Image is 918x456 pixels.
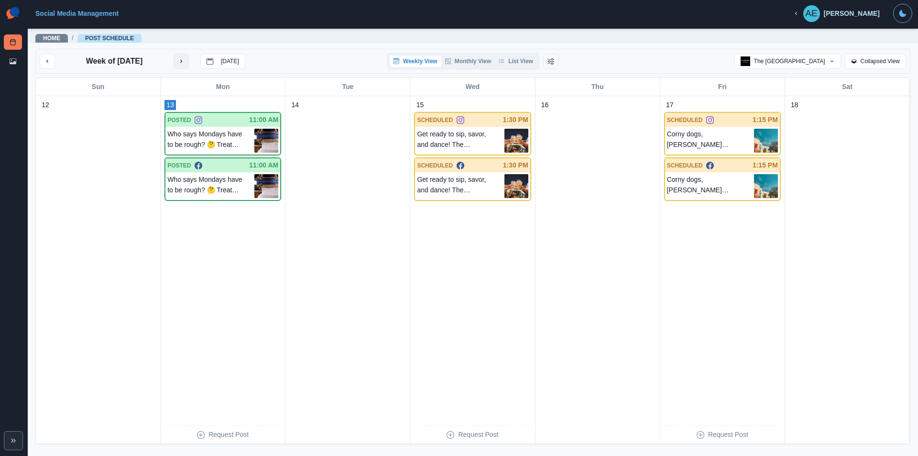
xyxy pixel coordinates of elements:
[495,56,537,67] button: List View
[174,54,189,69] button: next month
[285,78,410,96] div: Tue
[36,78,161,96] div: Sun
[208,430,249,440] p: Request Post
[660,78,785,96] div: Fri
[535,78,660,96] div: Thu
[417,174,504,198] p: Get ready to sip, savor, and dance! The Downtown Dallas Beer Festival is back on [DATE] at the @A...
[221,58,239,65] p: [DATE]
[791,100,798,110] p: 18
[708,430,748,440] p: Request Post
[291,100,299,110] p: 14
[43,35,60,42] a: Home
[543,54,558,69] button: Change View Order
[416,100,424,110] p: 15
[667,161,703,170] p: SCHEDULED
[785,4,887,23] button: [PERSON_NAME]
[417,161,453,170] p: SCHEDULED
[167,161,191,170] p: POSTED
[753,160,778,170] p: 1:15 PM
[249,115,278,125] p: 11:00 AM
[254,174,278,198] img: aai2xntdufos4rqzewxv
[441,56,495,67] button: Monthly View
[753,115,778,125] p: 1:15 PM
[40,54,55,69] button: previous month
[86,56,143,67] p: Week of [DATE]
[4,54,22,69] a: Media Library
[42,100,49,110] p: 12
[85,35,134,42] a: Post Schedule
[504,174,528,198] img: gtwrriqwjqxqaf1xotlr
[4,34,22,50] a: Post Schedule
[503,115,528,125] p: 1:30 PM
[167,129,254,153] p: Who says Mondays have to be rough? 🤔 Treat yourself to the comfort you deserve and recharge at Th...
[666,100,674,110] p: 17
[805,2,818,25] div: Anastasia Elie
[200,54,245,69] button: go to today
[754,129,778,153] img: s5tvjpeug5c1tiq5ieib
[417,116,453,124] p: SCHEDULED
[249,160,278,170] p: 11:00 AM
[35,33,142,43] nav: breadcrumb
[824,10,880,18] div: [PERSON_NAME]
[503,160,528,170] p: 1:30 PM
[667,129,754,153] p: Corny dogs, [PERSON_NAME] wheels, and all the [US_STATE]-sized fun you can handle. 🌭 The @statefa...
[741,56,750,66] img: 78041208476
[734,54,841,69] button: The [GEOGRAPHIC_DATA]
[667,174,754,198] p: Corny dogs, [PERSON_NAME] wheels, and all the [US_STATE]-sized fun you can handle. 🌭 The @statefa...
[254,129,278,153] img: aai2xntdufos4rqzewxv
[72,33,74,43] span: /
[161,78,285,96] div: Mon
[35,10,119,17] a: Social Media Management
[893,4,912,23] button: Toggle Mode
[410,78,535,96] div: Wed
[166,100,174,110] p: 13
[4,431,23,450] button: Expand
[504,129,528,153] img: gtwrriqwjqxqaf1xotlr
[167,116,191,124] p: POSTED
[667,116,703,124] p: SCHEDULED
[417,129,504,153] p: Get ready to sip, savor, and dance! The Downtown Dallas Beer Festival is back on [DATE] at the @a...
[845,54,907,69] button: Collapsed View
[754,174,778,198] img: s5tvjpeug5c1tiq5ieib
[785,78,910,96] div: Sat
[458,430,498,440] p: Request Post
[541,100,549,110] p: 16
[167,174,254,198] p: Who says Mondays have to be rough? 🤔 Treat yourself to the comfort you deserve and recharge at Th...
[390,56,441,67] button: Weekly View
